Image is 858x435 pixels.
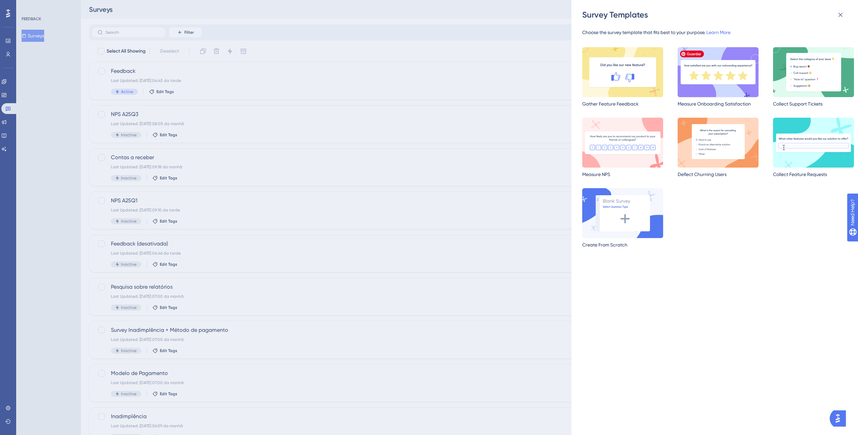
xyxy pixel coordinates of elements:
[706,30,731,35] a: Learn More
[582,118,663,168] img: nps
[16,2,42,10] span: Need Help?
[582,47,663,97] img: gatherFeedback
[582,9,849,20] div: Survey Templates
[678,170,759,178] div: Deflect Churning Users
[678,118,759,168] img: deflectChurning
[680,51,704,57] span: Guardar
[773,100,854,108] div: Collect Support Tickets
[773,118,854,168] img: requestFeature
[582,241,663,249] div: Create From Scratch
[678,47,759,97] img: satisfaction
[773,47,854,97] img: multipleChoice
[582,188,663,238] img: createScratch
[678,100,759,108] div: Measure Onboarding Satisfaction
[773,170,854,178] div: Collect Feature Requests
[830,408,850,429] iframe: UserGuiding AI Assistant Launcher
[582,170,663,178] div: Measure NPS
[582,100,663,108] div: Gather Feature Feedback
[582,30,705,35] span: Choose the survey template that fits best to your purpose.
